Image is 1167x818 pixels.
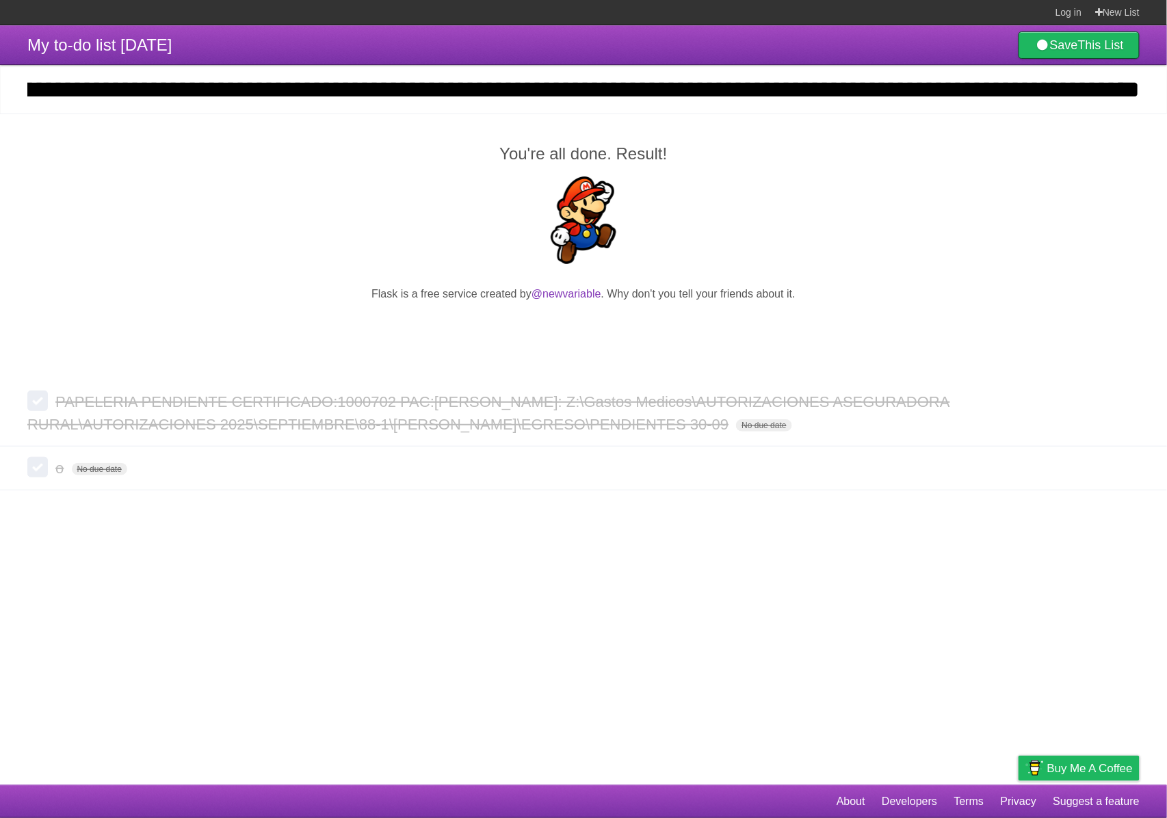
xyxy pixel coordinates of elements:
[1078,38,1124,52] b: This List
[1019,756,1140,781] a: Buy me a coffee
[1001,789,1036,815] a: Privacy
[27,36,172,54] span: My to-do list [DATE]
[55,460,67,477] span: o
[532,288,601,300] a: @newvariable
[1019,31,1140,59] a: SaveThis List
[1047,756,1133,780] span: Buy me a coffee
[736,419,791,432] span: No due date
[27,286,1140,302] p: Flask is a free service created by . Why don't you tell your friends about it.
[72,463,127,475] span: No due date
[27,391,48,411] label: Done
[954,789,984,815] a: Terms
[882,789,937,815] a: Developers
[1053,789,1140,815] a: Suggest a feature
[837,789,865,815] a: About
[583,330,584,331] iframe: X Post Button
[1025,756,1044,780] img: Buy me a coffee
[27,393,950,433] span: PAPELERIA PENDIENTE CERTIFICADO:1000702 PAC:[PERSON_NAME]: Z:\Gastos Medicos\AUTORIZACIONES ASEGU...
[27,457,48,477] label: Done
[540,176,627,264] img: Super Mario
[27,142,1140,166] h2: You're all done. Result!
